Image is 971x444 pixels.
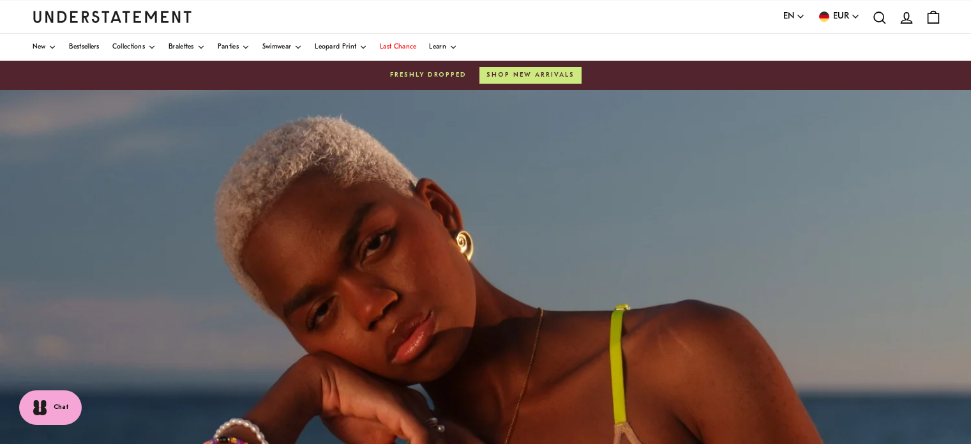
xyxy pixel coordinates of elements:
span: Panties [218,44,239,50]
span: EN [783,10,794,24]
button: EUR [818,10,860,24]
a: Bestsellers [69,34,99,61]
span: Leopard Print [315,44,356,50]
span: Swimwear [262,44,291,50]
a: Understatement Homepage [33,11,192,22]
span: Learn [429,44,446,50]
a: Last Chance [380,34,416,61]
button: Chat [19,390,82,425]
a: Learn [429,34,457,61]
button: EN [783,10,805,24]
span: Freshly dropped [390,70,467,80]
a: Leopard Print [315,34,367,61]
a: Panties [218,34,250,61]
span: New [33,44,46,50]
span: Bestsellers [69,44,99,50]
a: Freshly droppedShop new arrivals [33,67,939,84]
span: EUR [833,10,849,24]
a: New [33,34,57,61]
span: Last Chance [380,44,416,50]
a: Bralettes [169,34,205,61]
span: Bralettes [169,44,194,50]
a: Collections [112,34,156,61]
a: Swimwear [262,34,302,61]
button: Shop new arrivals [479,67,582,84]
span: Chat [54,402,69,413]
span: Collections [112,44,145,50]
